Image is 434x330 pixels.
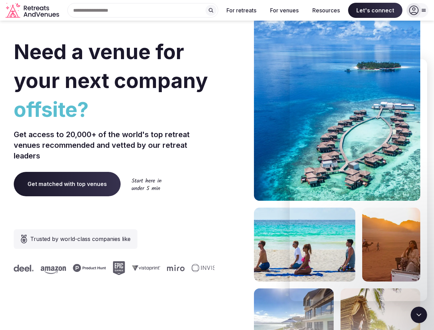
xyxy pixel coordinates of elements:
img: yoga on tropical beach [254,208,355,282]
button: For venues [265,3,304,18]
span: Let's connect [348,3,402,18]
svg: Invisible company logo [191,264,229,272]
svg: Deel company logo [14,265,34,272]
svg: Epic Games company logo [113,261,125,275]
svg: Miro company logo [167,265,185,271]
a: Visit the homepage [5,3,60,18]
svg: Vistaprint company logo [132,265,160,271]
svg: Retreats and Venues company logo [5,3,60,18]
button: For retreats [221,3,262,18]
img: Start here in under 5 min [132,178,162,190]
span: offsite? [14,95,214,124]
span: Trusted by world-class companies like [30,235,131,243]
span: Need a venue for your next company [14,39,208,93]
p: Get access to 20,000+ of the world's top retreat venues recommended and vetted by our retreat lea... [14,129,214,161]
iframe: Intercom live chat [411,307,427,323]
a: Get matched with top venues [14,172,121,196]
button: Resources [307,3,345,18]
iframe: Intercom live chat [290,59,427,301]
